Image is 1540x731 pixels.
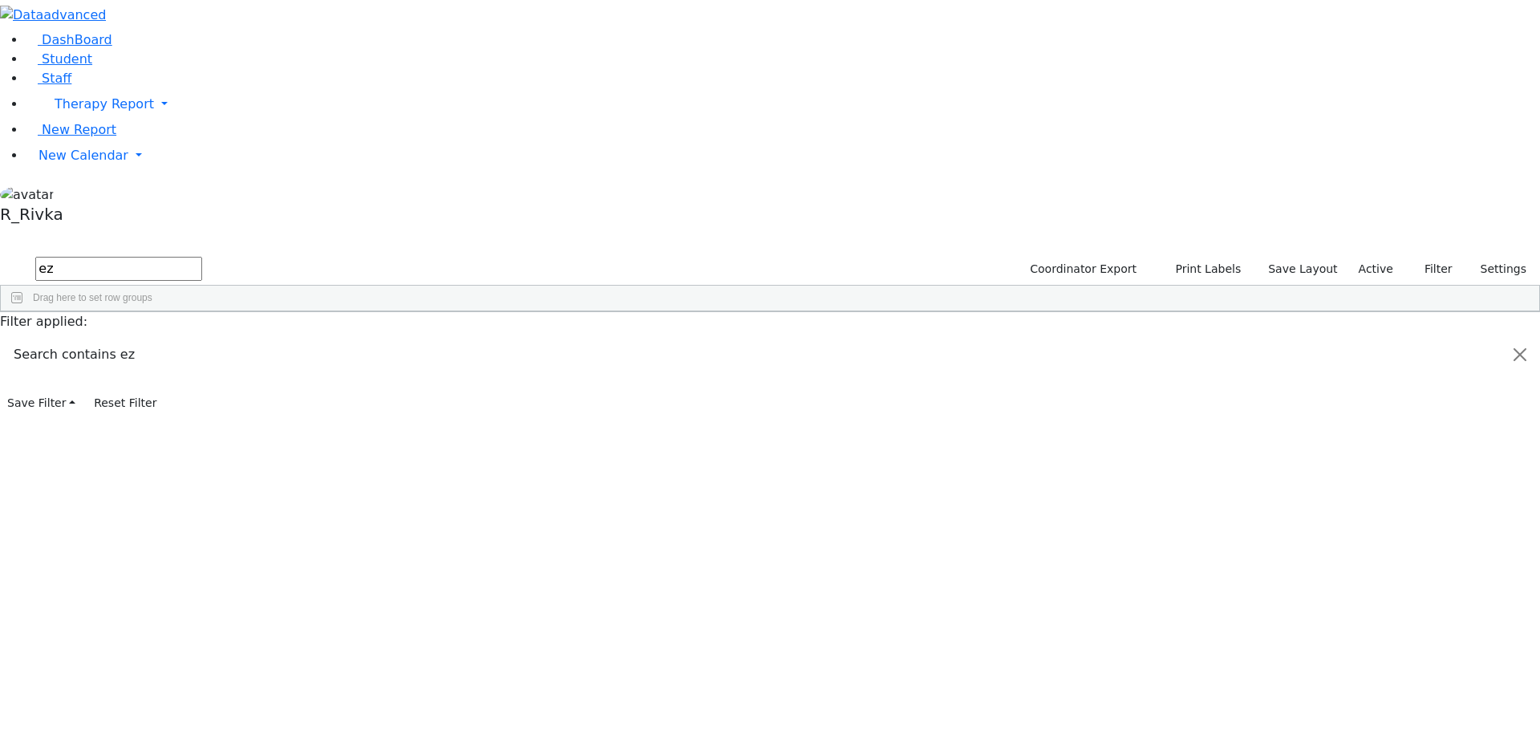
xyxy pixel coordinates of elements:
button: Coordinator Export [1019,257,1144,282]
span: Staff [42,71,71,86]
label: Active [1352,257,1400,282]
span: New Calendar [38,148,128,163]
button: Reset Filter [87,391,164,416]
a: New Report [26,122,116,137]
a: New Calendar [26,140,1540,172]
button: Close [1501,332,1539,377]
button: Filter [1404,257,1460,282]
span: Drag here to set row groups [33,292,152,303]
button: Settings [1460,257,1534,282]
a: Student [26,51,92,67]
input: Search [35,257,202,281]
a: Therapy Report [26,88,1540,120]
button: Save Layout [1261,257,1344,282]
span: New Report [42,122,116,137]
span: Therapy Report [55,96,154,112]
button: Print Labels [1157,257,1248,282]
a: Staff [26,71,71,86]
a: DashBoard [26,32,112,47]
span: DashBoard [42,32,112,47]
span: Student [42,51,92,67]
